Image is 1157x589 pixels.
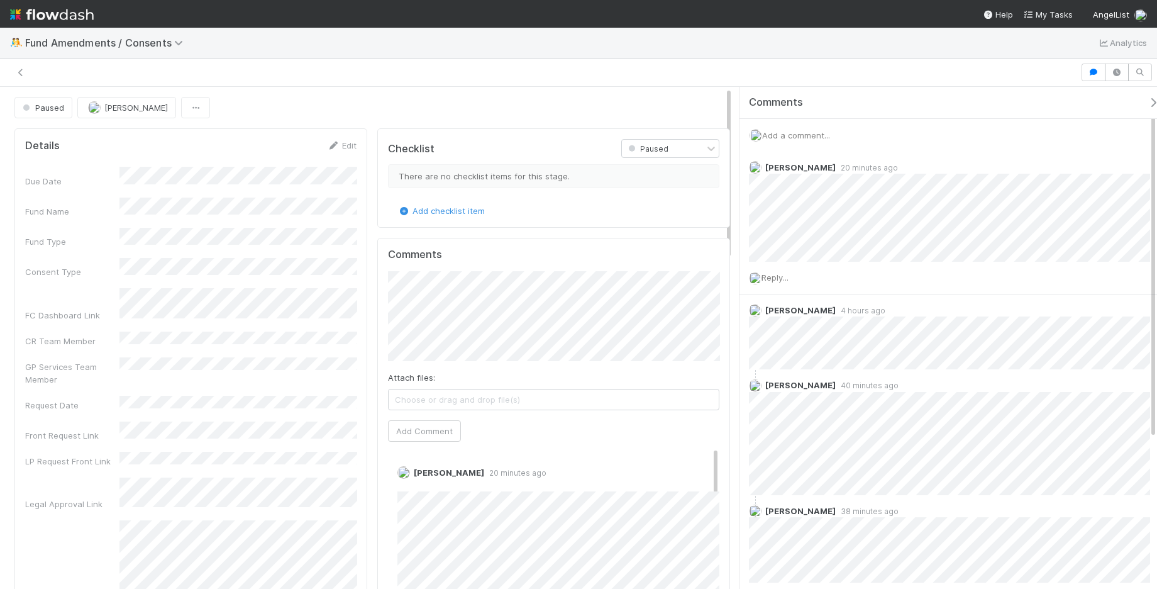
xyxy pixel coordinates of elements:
img: avatar_eed832e9-978b-43e4-b51e-96e46fa5184b.png [749,272,761,284]
span: Paused [20,103,64,113]
span: 20 minutes ago [836,163,898,172]
div: Front Request Link [25,429,119,442]
span: Paused [626,144,668,154]
span: [PERSON_NAME] [104,103,168,113]
span: [PERSON_NAME] [765,506,836,516]
div: LP Request Front Link [25,455,119,468]
div: Request Date [25,399,119,412]
span: [PERSON_NAME] [414,468,484,478]
div: Fund Name [25,205,119,218]
div: Help [983,8,1013,21]
h5: Details [25,140,60,152]
h5: Checklist [388,143,435,155]
h5: Comments [388,249,719,261]
div: CR Team Member [25,335,119,347]
span: Add a comment... [762,130,830,140]
img: avatar_768cd48b-9260-4103-b3ef-328172ae0546.png [749,379,761,392]
span: 4 hours ago [836,306,885,315]
span: [PERSON_NAME] [765,162,836,172]
div: GP Services Team Member [25,361,119,386]
div: There are no checklist items for this stage. [388,164,719,188]
span: My Tasks [1023,9,1073,20]
img: logo-inverted-e16ddd16eac7371096b0.svg [10,4,94,25]
div: Legal Approval Link [25,498,119,510]
a: Analytics [1097,35,1147,50]
span: Reply... [761,272,789,283]
img: avatar_eed832e9-978b-43e4-b51e-96e46fa5184b.png [750,129,762,142]
span: 🤼 [10,37,23,48]
button: Paused [14,97,72,118]
img: avatar_eed832e9-978b-43e4-b51e-96e46fa5184b.png [1134,9,1147,21]
img: avatar_eed832e9-978b-43e4-b51e-96e46fa5184b.png [749,161,761,174]
a: Add checklist item [397,206,485,216]
label: Attach files: [388,371,435,384]
span: [PERSON_NAME] [765,305,836,315]
div: Due Date [25,175,119,188]
span: Choose or drag and drop file(s) [389,390,719,410]
div: Consent Type [25,266,119,278]
span: [PERSON_NAME] [765,380,836,390]
a: Edit [327,140,357,150]
div: Fund Type [25,235,119,248]
span: AngelList [1093,9,1129,20]
button: Add Comment [388,420,461,442]
span: Fund Amendments / Consents [25,36,189,49]
img: avatar_eed832e9-978b-43e4-b51e-96e46fa5184b.png [749,304,761,317]
img: avatar_eed832e9-978b-43e4-b51e-96e46fa5184b.png [749,505,761,517]
img: avatar_eed832e9-978b-43e4-b51e-96e46fa5184b.png [397,466,410,479]
span: 40 minutes ago [836,381,899,390]
button: [PERSON_NAME] [77,97,176,118]
span: 20 minutes ago [484,468,546,478]
a: My Tasks [1023,8,1073,21]
span: Comments [749,96,803,109]
span: 38 minutes ago [836,507,899,516]
img: avatar_768cd48b-9260-4103-b3ef-328172ae0546.png [88,101,101,114]
div: FC Dashboard Link [25,309,119,322]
